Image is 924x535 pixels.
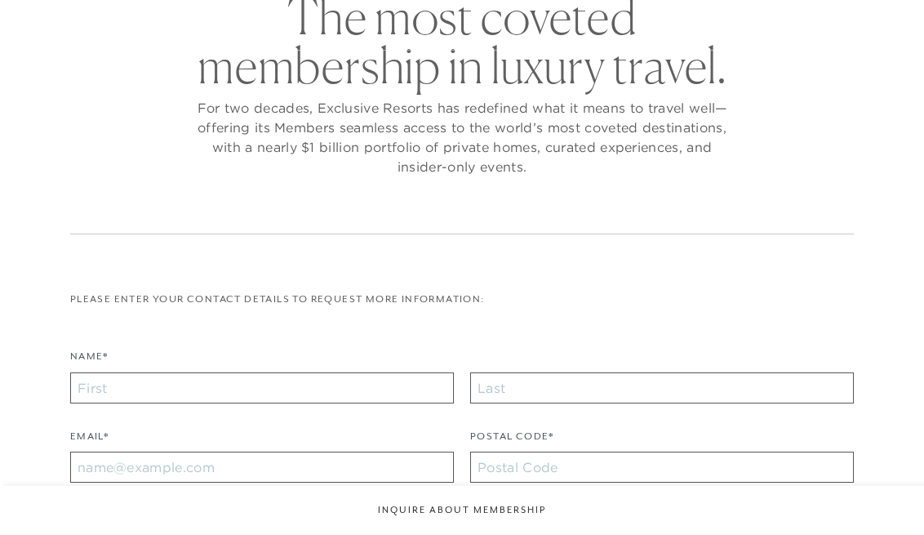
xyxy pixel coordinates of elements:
input: Postal Code [470,452,854,483]
input: name@example.com [70,452,454,483]
input: Last [470,372,854,403]
button: Open navigation [864,20,885,31]
label: Email* [70,429,109,453]
p: Please enter your contact details to request more information: [70,292,854,307]
input: First [70,372,454,403]
label: Name* [70,349,109,372]
label: Postal Code* [470,429,554,453]
p: For two decades, Exclusive Resorts has redefined what it means to travel well—offering its Member... [193,98,731,176]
